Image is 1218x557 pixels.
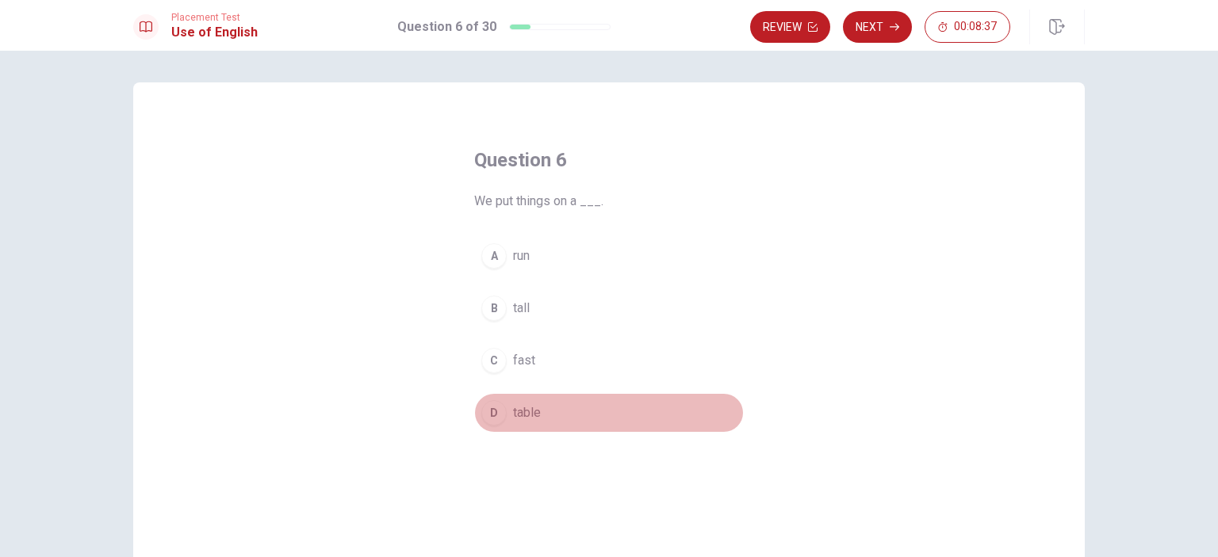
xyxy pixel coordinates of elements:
span: Placement Test [171,12,258,23]
span: tall [513,299,530,318]
button: Dtable [474,393,744,433]
h4: Question 6 [474,147,744,173]
button: Review [750,11,830,43]
span: We put things on a ___. [474,192,744,211]
button: Btall [474,288,744,328]
button: Next [843,11,912,43]
div: D [481,400,507,425]
button: Cfast [474,341,744,380]
button: 00:08:37 [925,11,1010,43]
span: fast [513,351,535,370]
div: B [481,296,507,321]
span: run [513,246,530,265]
span: 00:08:37 [954,21,997,33]
div: C [481,348,507,373]
span: table [513,403,541,422]
div: A [481,243,507,269]
h1: Use of English [171,23,258,42]
h1: Question 6 of 30 [397,17,496,36]
button: Arun [474,236,744,276]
